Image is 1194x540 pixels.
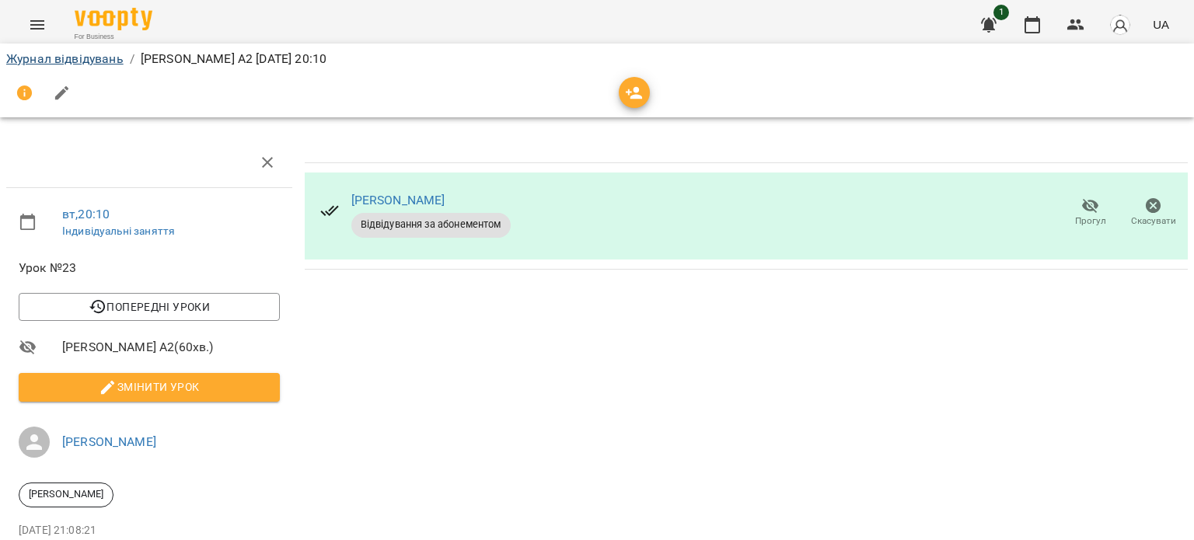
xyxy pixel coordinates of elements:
[1109,14,1131,36] img: avatar_s.png
[19,523,280,538] p: [DATE] 21:08:21
[1122,191,1185,235] button: Скасувати
[19,487,113,501] span: [PERSON_NAME]
[993,5,1009,20] span: 1
[141,50,326,68] p: [PERSON_NAME] А2 [DATE] 20:10
[6,50,1188,68] nav: breadcrumb
[1075,214,1106,228] span: Прогул
[62,225,175,237] a: Індивідуальні заняття
[62,207,110,221] a: вт , 20:10
[19,293,280,321] button: Попередні уроки
[19,6,56,44] button: Menu
[31,298,267,316] span: Попередні уроки
[62,338,280,357] span: [PERSON_NAME] А2 ( 60 хв. )
[19,259,280,277] span: Урок №23
[130,50,134,68] li: /
[351,193,445,207] a: [PERSON_NAME]
[75,8,152,30] img: Voopty Logo
[1131,214,1176,228] span: Скасувати
[62,434,156,449] a: [PERSON_NAME]
[31,378,267,396] span: Змінити урок
[19,483,113,507] div: [PERSON_NAME]
[19,373,280,401] button: Змінити урок
[75,32,152,42] span: For Business
[351,218,511,232] span: Відвідування за абонементом
[1153,16,1169,33] span: UA
[1147,10,1175,39] button: UA
[1059,191,1122,235] button: Прогул
[6,51,124,66] a: Журнал відвідувань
